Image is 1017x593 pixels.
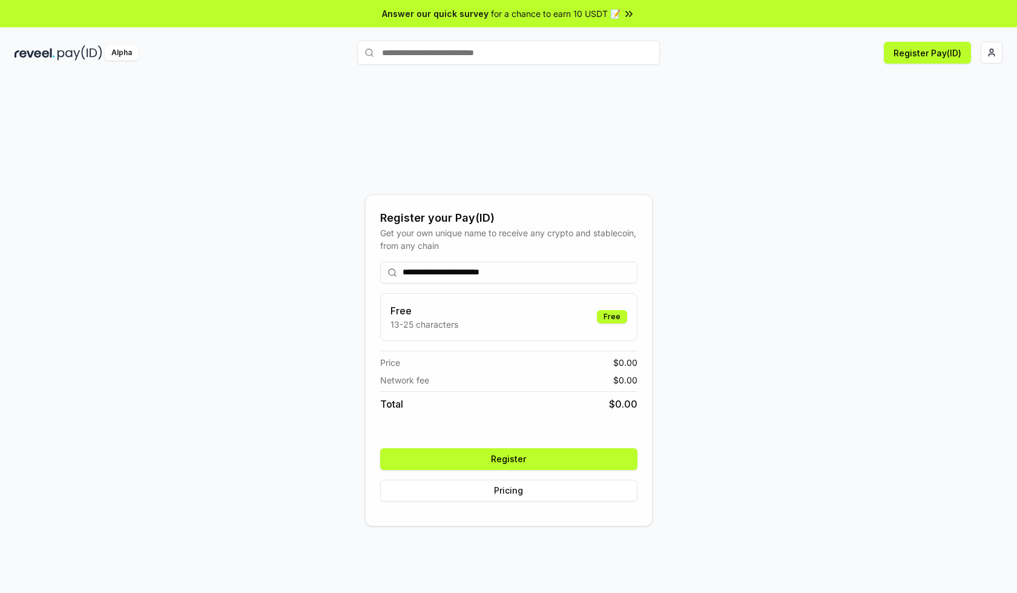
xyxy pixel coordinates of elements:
span: $ 0.00 [613,356,637,369]
img: reveel_dark [15,45,55,61]
span: Total [380,397,403,411]
span: Answer our quick survey [382,7,489,20]
button: Pricing [380,480,637,502]
div: Alpha [105,45,139,61]
p: 13-25 characters [390,318,458,331]
h3: Free [390,303,458,318]
span: Price [380,356,400,369]
span: $ 0.00 [609,397,637,411]
div: Free [597,310,627,323]
span: $ 0.00 [613,374,637,386]
img: pay_id [58,45,102,61]
span: for a chance to earn 10 USDT 📝 [491,7,620,20]
button: Register Pay(ID) [884,42,971,64]
div: Get your own unique name to receive any crypto and stablecoin, from any chain [380,227,637,252]
button: Register [380,448,637,470]
div: Register your Pay(ID) [380,210,637,227]
span: Network fee [380,374,429,386]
